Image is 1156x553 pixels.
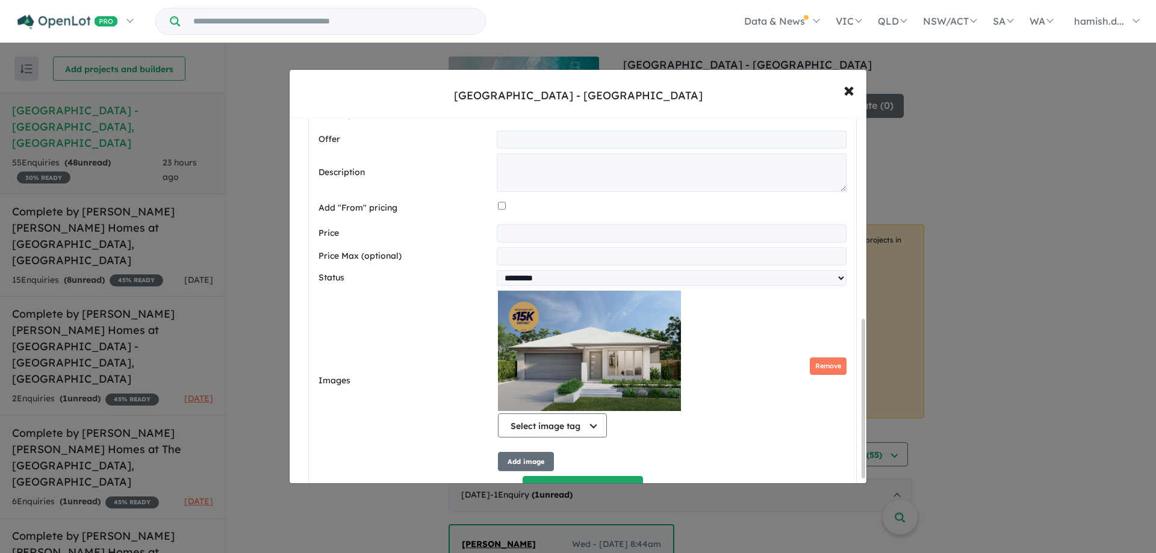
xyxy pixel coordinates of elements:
button: Remove [810,357,847,375]
img: 9k= [498,291,681,411]
label: Offer [319,132,492,147]
label: Price Max (optional) [319,249,492,264]
label: Description [319,165,492,180]
label: Images [319,374,493,388]
label: Status [319,271,492,285]
label: Add "From" pricing [319,201,493,215]
img: Openlot PRO Logo White [17,14,118,29]
button: Add image [498,452,554,472]
span: × [844,76,854,102]
label: Price [319,226,492,241]
button: Select image tag [498,413,607,437]
button: Save listing [523,476,643,502]
span: hamish.d... [1074,15,1124,27]
input: Try estate name, suburb, builder or developer [182,8,483,34]
div: [GEOGRAPHIC_DATA] - [GEOGRAPHIC_DATA] [454,88,703,103]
